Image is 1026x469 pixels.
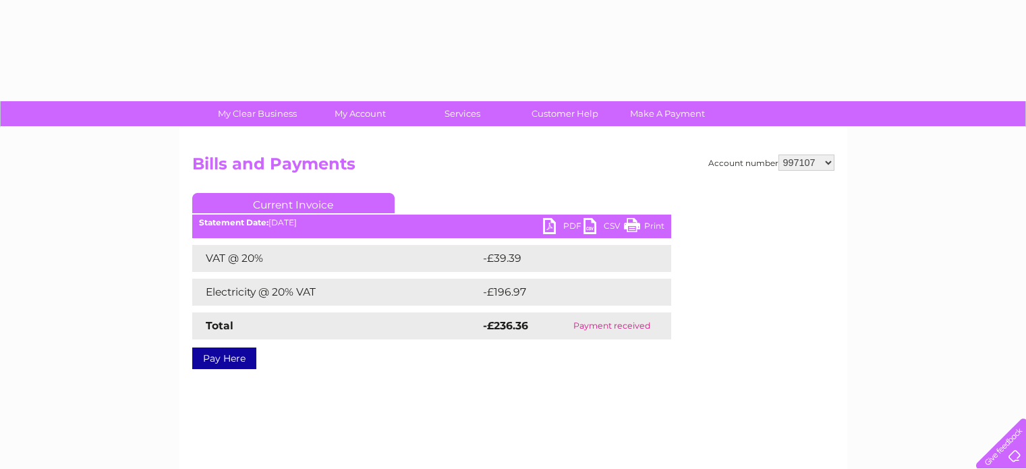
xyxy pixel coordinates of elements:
[192,245,480,272] td: VAT @ 20%
[480,279,648,306] td: -£196.97
[206,319,233,332] strong: Total
[192,193,395,213] a: Current Invoice
[480,245,646,272] td: -£39.39
[612,101,723,126] a: Make A Payment
[509,101,621,126] a: Customer Help
[624,218,664,238] a: Print
[543,218,583,238] a: PDF
[407,101,518,126] a: Services
[552,312,671,339] td: Payment received
[583,218,624,238] a: CSV
[708,155,834,171] div: Account number
[192,348,256,369] a: Pay Here
[304,101,416,126] a: My Account
[192,279,480,306] td: Electricity @ 20% VAT
[483,319,528,332] strong: -£236.36
[192,155,834,180] h2: Bills and Payments
[192,218,671,227] div: [DATE]
[202,101,313,126] a: My Clear Business
[199,217,268,227] b: Statement Date:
